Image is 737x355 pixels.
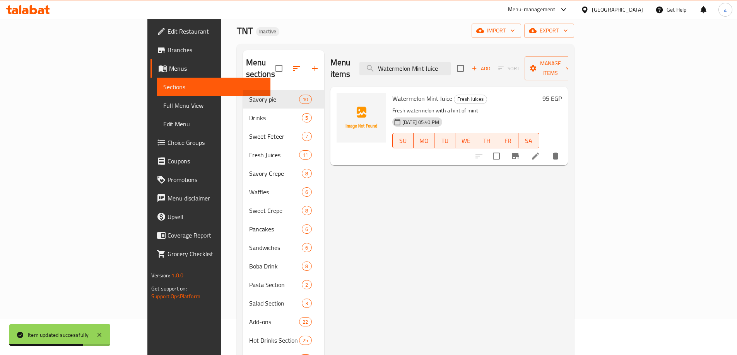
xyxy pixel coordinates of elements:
[302,189,311,196] span: 6
[302,187,311,197] div: items
[330,57,351,80] h2: Menu items
[497,133,518,148] button: FR
[249,299,302,308] span: Salad Section
[249,187,302,197] span: Waffles
[243,275,324,294] div: Pasta Section2
[243,146,324,164] div: Fresh Juices11
[249,336,299,345] span: Hot Drinks Section
[150,189,270,207] a: Menu disclaimer
[302,224,311,234] div: items
[157,78,270,96] a: Sections
[157,115,270,133] a: Edit Menu
[302,243,311,252] div: items
[249,243,302,252] div: Sandwiches
[168,175,264,184] span: Promotions
[249,224,302,234] span: Pancakes
[151,291,200,301] a: Support.OpsPlatform
[163,119,264,129] span: Edit Menu
[249,113,302,122] div: Drinks
[243,183,324,201] div: Waffles6
[163,101,264,110] span: Full Menu View
[518,133,539,148] button: SA
[249,95,299,104] span: Savory pie
[249,150,299,160] span: Fresh Juices
[302,281,311,289] span: 2
[302,206,311,215] div: items
[488,148,504,164] span: Select to update
[392,133,414,148] button: SU
[168,249,264,258] span: Grocery Checklist
[150,133,270,152] a: Choice Groups
[243,127,324,146] div: Sweet Feteer7
[243,109,324,127] div: Drinks5
[302,207,311,214] span: 8
[150,170,270,189] a: Promotions
[299,317,311,326] div: items
[479,135,494,146] span: TH
[337,93,386,143] img: Watermelon Mint Juice
[302,169,311,178] div: items
[359,62,451,75] input: search
[168,156,264,166] span: Coupons
[150,207,270,226] a: Upsell
[243,90,324,109] div: Savory pie10
[28,331,89,339] div: Item updated successfully
[299,96,311,103] span: 10
[150,245,270,263] a: Grocery Checklist
[271,60,287,76] span: Select all sections
[493,63,525,75] span: Select section first
[302,244,311,251] span: 6
[458,135,473,146] span: WE
[472,24,521,38] button: import
[454,95,487,104] span: Fresh Juices
[168,231,264,240] span: Coverage Report
[243,294,324,313] div: Salad Section3
[417,135,431,146] span: MO
[299,95,311,104] div: items
[157,96,270,115] a: Full Menu View
[171,270,183,280] span: 1.0.0
[249,132,302,141] span: Sweet Feteer
[243,331,324,350] div: Hot Drinks Section25
[469,63,493,75] span: Add item
[469,63,493,75] button: Add
[478,26,515,36] span: import
[302,113,311,122] div: items
[249,317,299,326] span: Add-ons
[243,201,324,220] div: Sweet Crepe8
[168,194,264,203] span: Menu disclaimer
[530,26,568,36] span: export
[243,313,324,331] div: Add-ons22
[524,24,574,38] button: export
[168,45,264,54] span: Branches
[434,133,455,148] button: TU
[299,151,311,159] span: 11
[522,135,536,146] span: SA
[302,263,311,270] span: 8
[249,262,302,271] span: Boba Drink
[302,133,311,140] span: 7
[542,93,562,104] h6: 95 EGP
[525,56,576,80] button: Manage items
[249,280,302,289] span: Pasta Section
[302,262,311,271] div: items
[151,270,170,280] span: Version:
[392,106,539,116] p: Fresh watermelon with a hint of mint
[299,336,311,345] div: items
[414,133,434,148] button: MO
[302,170,311,177] span: 8
[470,64,491,73] span: Add
[150,22,270,41] a: Edit Restaurant
[454,95,487,104] div: Fresh Juices
[302,280,311,289] div: items
[249,206,302,215] span: Sweet Crepe
[299,337,311,344] span: 25
[392,93,452,104] span: Watermelon Mint Juice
